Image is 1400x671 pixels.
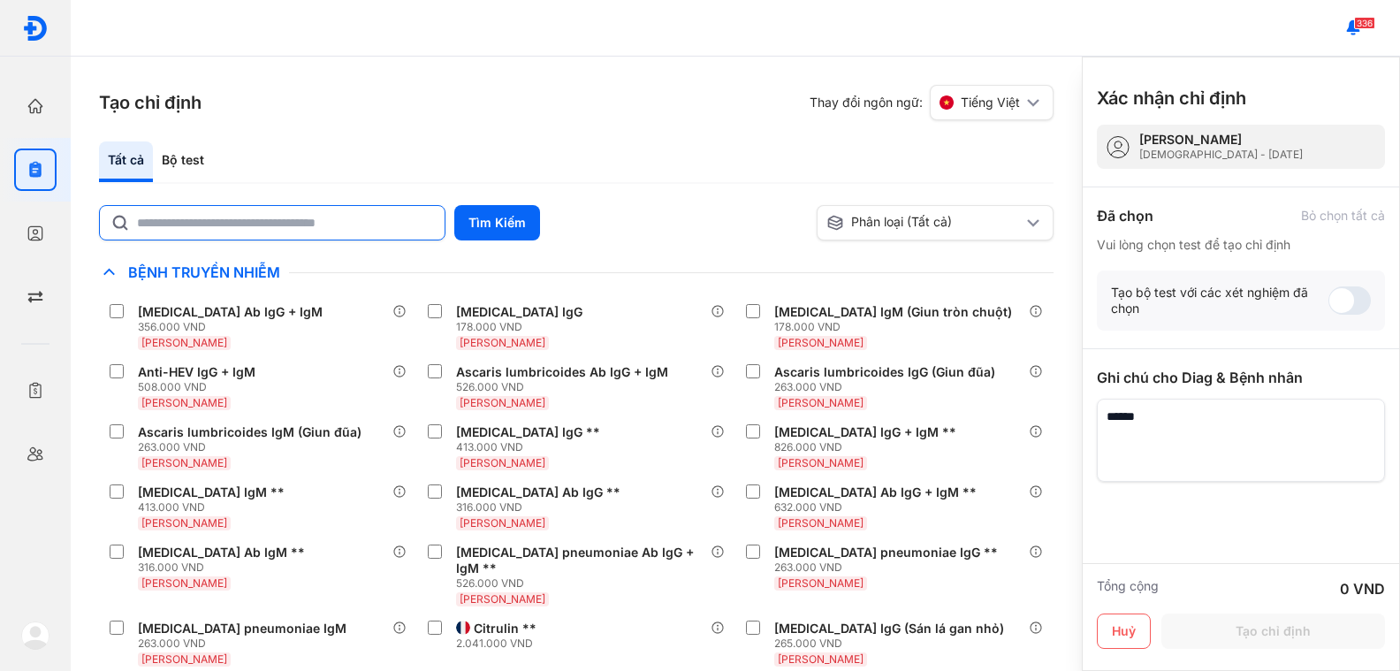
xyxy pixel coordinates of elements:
div: Ascaris lumbricoides Ab IgG + IgM [456,364,668,380]
div: Tất cả [99,141,153,182]
img: logo [21,621,49,650]
span: [PERSON_NAME] [460,396,545,409]
div: 263.000 VND [138,440,369,454]
div: 265.000 VND [774,637,1011,651]
div: [MEDICAL_DATA] Ab IgG + IgM [138,304,323,320]
div: 413.000 VND [138,500,292,515]
div: [MEDICAL_DATA] IgM (Giun tròn chuột) [774,304,1012,320]
span: [PERSON_NAME] [778,516,864,530]
div: Thay đổi ngôn ngữ: [810,85,1054,120]
div: Ascaris lumbricoides IgM (Giun đũa) [138,424,361,440]
div: 413.000 VND [456,440,607,454]
div: [MEDICAL_DATA] pneumoniae IgM [138,621,346,637]
h3: Tạo chỉ định [99,90,202,115]
div: 316.000 VND [456,500,628,515]
span: [PERSON_NAME] [460,456,545,469]
div: [MEDICAL_DATA] IgG (Sán lá gan nhỏ) [774,621,1004,637]
div: 632.000 VND [774,500,984,515]
div: Citrulin ** [474,621,536,637]
span: [PERSON_NAME] [141,336,227,349]
div: Anti-HEV IgG + IgM [138,364,255,380]
div: Bỏ chọn tất cả [1301,208,1385,224]
div: 0 VND [1340,578,1385,599]
div: [MEDICAL_DATA] pneumoniae IgG ** [774,545,998,560]
div: Phân loại (Tất cả) [826,214,1023,232]
div: Ghi chú cho Diag & Bệnh nhân [1097,367,1385,388]
span: [PERSON_NAME] [778,456,864,469]
span: Bệnh Truyền Nhiễm [119,263,289,281]
span: Tiếng Việt [961,95,1020,111]
span: [PERSON_NAME] [141,396,227,409]
button: Tạo chỉ định [1161,614,1385,649]
div: 526.000 VND [456,576,711,591]
div: [MEDICAL_DATA] IgG + IgM ** [774,424,956,440]
div: Bộ test [153,141,213,182]
div: 263.000 VND [774,380,1002,394]
span: [PERSON_NAME] [460,336,545,349]
div: Ascaris lumbricoides IgG (Giun đũa) [774,364,995,380]
span: [PERSON_NAME] [460,516,545,530]
div: [DEMOGRAPHIC_DATA] - [DATE] [1139,148,1303,162]
div: Tổng cộng [1097,578,1159,599]
div: 316.000 VND [138,560,312,575]
div: Vui lòng chọn test để tạo chỉ định [1097,237,1385,253]
div: 508.000 VND [138,380,262,394]
span: [PERSON_NAME] [141,652,227,666]
span: [PERSON_NAME] [778,396,864,409]
div: 526.000 VND [456,380,675,394]
div: [MEDICAL_DATA] IgM ** [138,484,285,500]
span: 336 [1354,17,1375,29]
button: Tìm Kiếm [454,205,540,240]
div: 826.000 VND [774,440,963,454]
div: [MEDICAL_DATA] pneumoniae Ab IgG + IgM ** [456,545,704,576]
div: [MEDICAL_DATA] Ab IgM ** [138,545,305,560]
span: [PERSON_NAME] [141,576,227,590]
div: [MEDICAL_DATA] Ab IgG ** [456,484,620,500]
span: [PERSON_NAME] [141,456,227,469]
button: Huỷ [1097,614,1151,649]
div: 356.000 VND [138,320,330,334]
img: logo [22,15,49,42]
div: [MEDICAL_DATA] Ab IgG + IgM ** [774,484,977,500]
div: Tạo bộ test với các xét nghiệm đã chọn [1111,285,1328,316]
span: [PERSON_NAME] [778,336,864,349]
div: [MEDICAL_DATA] IgG ** [456,424,600,440]
div: 263.000 VND [138,637,354,651]
div: 263.000 VND [774,560,1005,575]
div: [PERSON_NAME] [1139,132,1303,148]
span: [PERSON_NAME] [141,516,227,530]
div: 2.041.000 VND [456,637,544,651]
div: Đã chọn [1097,205,1153,226]
div: 178.000 VND [774,320,1019,334]
span: [PERSON_NAME] [778,652,864,666]
div: 178.000 VND [456,320,590,334]
span: [PERSON_NAME] [778,576,864,590]
span: [PERSON_NAME] [460,592,545,606]
div: [MEDICAL_DATA] IgG [456,304,582,320]
h3: Xác nhận chỉ định [1097,86,1246,111]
